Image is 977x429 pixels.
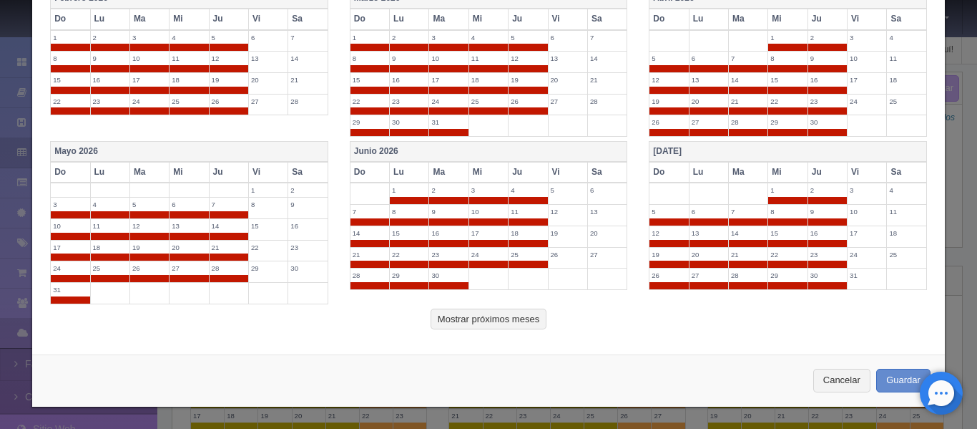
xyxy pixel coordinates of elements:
[848,73,886,87] label: 17
[848,162,887,183] th: Vi
[588,52,627,65] label: 14
[848,183,886,197] label: 3
[649,205,688,218] label: 5
[588,183,627,197] label: 6
[808,52,847,65] label: 9
[350,269,389,282] label: 28
[91,95,129,108] label: 23
[729,73,767,87] label: 14
[431,309,546,330] button: Mostrar próximos meses
[288,31,327,44] label: 7
[808,115,847,129] label: 30
[170,52,208,65] label: 11
[689,269,728,282] label: 27
[689,95,728,108] label: 20
[170,31,208,44] label: 4
[51,283,89,297] label: 31
[51,219,89,233] label: 10
[768,205,807,218] label: 8
[51,73,89,87] label: 15
[210,73,248,87] label: 19
[170,241,208,254] label: 20
[469,205,508,218] label: 10
[848,31,886,44] label: 3
[848,95,886,108] label: 24
[209,162,248,183] th: Ju
[130,198,169,211] label: 5
[249,183,288,197] label: 1
[549,73,587,87] label: 20
[808,73,847,87] label: 16
[350,52,389,65] label: 8
[469,183,508,197] label: 3
[689,205,728,218] label: 6
[51,241,89,254] label: 17
[130,95,169,108] label: 24
[350,31,389,44] label: 1
[649,269,688,282] label: 26
[390,226,428,240] label: 15
[288,219,327,233] label: 16
[248,9,288,29] th: Vi
[876,369,931,392] button: Guardar
[210,52,248,65] label: 12
[509,162,548,183] th: Ju
[768,226,807,240] label: 15
[390,162,429,183] th: Lu
[689,226,728,240] label: 13
[469,248,508,261] label: 24
[429,52,468,65] label: 10
[390,269,428,282] label: 29
[469,52,508,65] label: 11
[130,31,169,44] label: 3
[469,226,508,240] label: 17
[509,183,547,197] label: 4
[170,219,208,233] label: 13
[249,198,288,211] label: 8
[210,219,248,233] label: 14
[588,205,627,218] label: 13
[91,241,129,254] label: 18
[768,95,807,108] label: 22
[689,73,728,87] label: 13
[649,248,688,261] label: 19
[808,226,847,240] label: 16
[91,52,129,65] label: 9
[390,31,428,44] label: 2
[51,162,90,183] th: Do
[649,95,688,108] label: 19
[848,226,886,240] label: 17
[130,73,169,87] label: 17
[210,241,248,254] label: 21
[249,52,288,65] label: 13
[887,226,926,240] label: 18
[808,31,847,44] label: 2
[91,73,129,87] label: 16
[548,162,587,183] th: Vi
[549,31,587,44] label: 6
[509,52,547,65] label: 12
[210,31,248,44] label: 5
[468,162,508,183] th: Mi
[549,52,587,65] label: 13
[887,205,926,218] label: 11
[91,198,129,211] label: 4
[51,9,90,29] th: Do
[649,73,688,87] label: 12
[729,226,767,240] label: 14
[689,115,728,129] label: 27
[288,183,327,197] label: 2
[689,9,728,29] th: Lu
[249,73,288,87] label: 20
[130,261,169,275] label: 26
[887,248,926,261] label: 25
[689,162,728,183] th: Lu
[588,248,627,261] label: 27
[649,162,689,183] th: Do
[549,248,587,261] label: 26
[729,162,768,183] th: Ma
[468,9,508,29] th: Mi
[887,162,926,183] th: Sa
[509,226,547,240] label: 18
[288,162,328,183] th: Sa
